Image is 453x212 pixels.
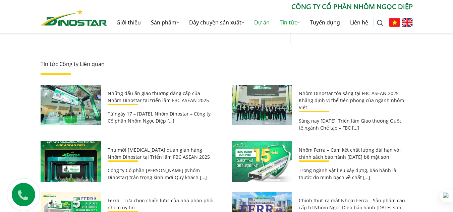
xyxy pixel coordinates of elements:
[232,141,292,182] img: Nhôm Ferra – Cam kết chất lượng dài hạn với chính sách bảo hành 15 năm bề mặt sơn
[108,110,215,124] p: Từ ngày 17 – [DATE], Nhôm Dinostar – Công ty Cổ phần Nhôm Ngọc Diệp […]
[184,12,249,33] a: Dây chuyền sản xuất
[108,167,215,181] p: Công ty Cổ phần [PERSON_NAME] (Nhôm Dinostar) trân trọng kính mời Quý khách […]
[389,18,400,27] img: Tiếng Việt
[299,117,406,131] p: Sáng nay [DATE], Triển lãm Giao thương Quốc tế ngành Chế tạo – FBC […]
[111,12,146,33] a: Giới thiệu
[249,12,275,33] a: Dự án
[41,85,101,125] img: Những dấu ấn giao thương đẳng cấp của Nhôm Dinostar tại triển lãm FBC ASEAN 2025
[299,147,401,160] a: Nhôm Ferra – Cam kết chất lượng dài hạn với chính sách bảo hành [DATE] bề mặt sơn
[305,12,345,33] a: Tuyển dụng
[345,12,373,33] a: Liên hệ
[107,2,413,12] p: CÔNG TY CỔ PHẦN NHÔM NGỌC DIỆP
[41,60,413,68] p: Tin tức Công ty Liên quan
[108,90,209,103] a: Những dấu ấn giao thương đẳng cấp của Nhôm Dinostar tại triển lãm FBC ASEAN 2025
[299,90,404,111] a: Nhôm Dinostar tỏa sáng tại FBC ASEAN 2025 – Khẳng định vị thế tiên phong của ngành nhôm Việt
[275,12,305,33] a: Tin tức
[108,147,210,160] a: Thư mời [MEDICAL_DATA] quan gian hàng Nhôm Dinostar tại Triển lãm FBC ASEAN 2025
[232,85,292,125] img: Nhôm Dinostar tỏa sáng tại FBC ASEAN 2025 – Khẳng định vị thế tiên phong của ngành nhôm Việt
[377,20,384,26] img: search
[146,12,184,33] a: Sản phẩm
[402,18,413,27] img: English
[108,197,214,211] a: Ferra – Lựa chọn chiến lược của nhà phân phối nhôm uy tín
[41,141,101,182] img: Thư mời tham quan gian hàng Nhôm Dinostar tại Triển lãm FBC ASEAN 2025
[41,9,107,26] img: Nhôm Dinostar
[299,167,406,181] p: Trong ngành vật liệu xây dựng, bảo hành là thước đo minh bạch về chất […]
